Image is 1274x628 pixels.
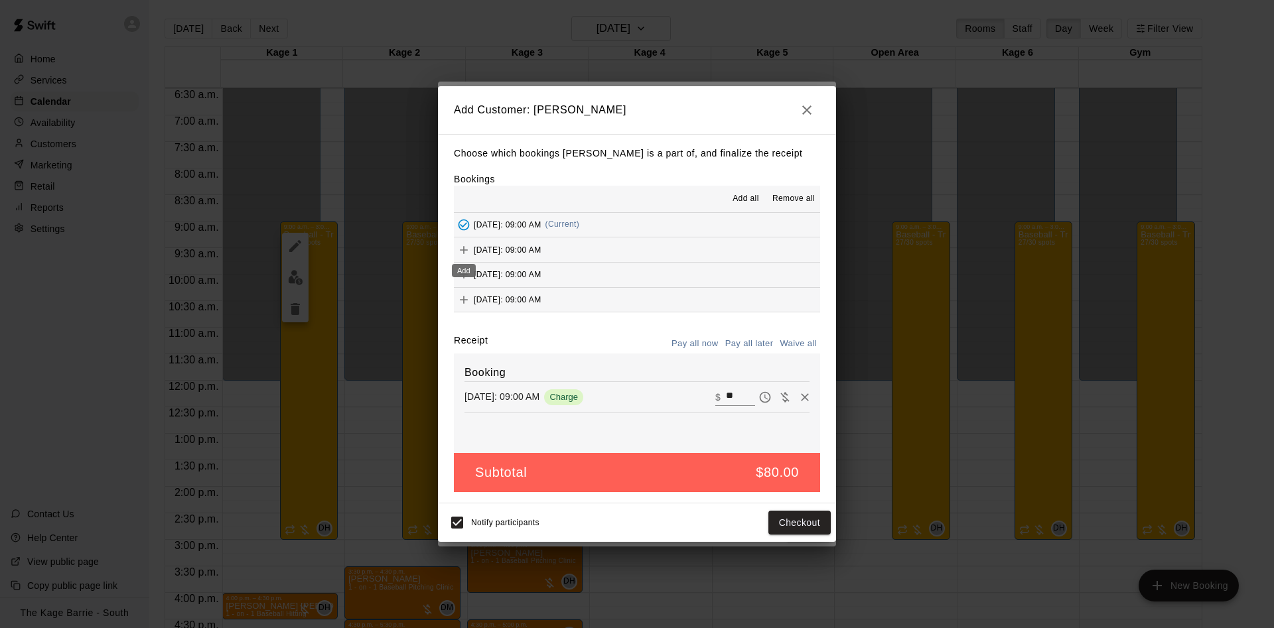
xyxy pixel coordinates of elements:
button: Added - Collect Payment [454,215,474,235]
span: Remove all [772,192,815,206]
h6: Booking [464,364,810,381]
span: Charge [544,392,583,402]
button: Pay all now [668,334,722,354]
button: Remove all [767,188,820,210]
p: Choose which bookings [PERSON_NAME] is a part of, and finalize the receipt [454,145,820,162]
span: [DATE]: 09:00 AM [474,270,541,279]
span: Pay later [755,391,775,402]
span: Waive payment [775,391,795,402]
p: $ [715,391,721,404]
span: [DATE]: 09:00 AM [474,245,541,254]
span: [DATE]: 09:00 AM [474,294,541,304]
span: Add [454,269,474,279]
label: Receipt [454,334,488,354]
button: Add[DATE]: 09:00 AM [454,263,820,287]
span: Add all [733,192,759,206]
label: Bookings [454,174,495,184]
div: Add [452,264,476,277]
h5: $80.00 [756,464,799,481]
span: Add [454,244,474,254]
p: [DATE]: 09:00 AM [464,390,539,403]
span: Notify participants [471,518,539,527]
button: Pay all later [722,334,777,354]
button: Remove [795,387,815,407]
button: Add all [725,188,767,210]
button: Waive all [776,334,820,354]
button: Checkout [768,511,831,535]
h2: Add Customer: [PERSON_NAME] [438,86,836,134]
h5: Subtotal [475,464,527,481]
span: (Current) [545,220,580,229]
span: [DATE]: 09:00 AM [474,220,541,229]
span: Add [454,294,474,304]
button: Added - Collect Payment[DATE]: 09:00 AM(Current) [454,213,820,237]
button: Add[DATE]: 09:00 AM [454,237,820,262]
button: Add[DATE]: 09:00 AM [454,288,820,312]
